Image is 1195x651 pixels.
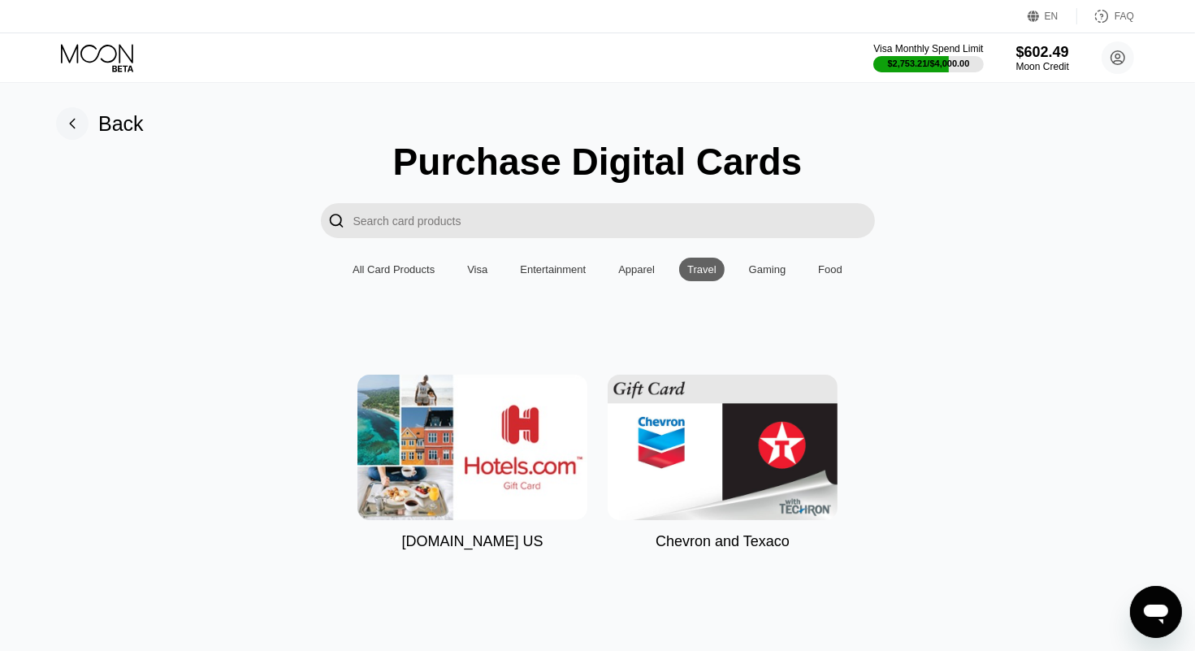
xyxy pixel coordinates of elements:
[512,258,594,281] div: Entertainment
[1115,11,1134,22] div: FAQ
[679,258,725,281] div: Travel
[393,140,803,184] div: Purchase Digital Cards
[1016,61,1069,72] div: Moon Credit
[1028,8,1077,24] div: EN
[741,258,795,281] div: Gaming
[344,258,443,281] div: All Card Products
[656,533,790,550] div: Chevron and Texaco
[818,263,842,276] div: Food
[888,59,970,68] div: $2,753.21 / $4,000.00
[1045,11,1059,22] div: EN
[520,263,586,276] div: Entertainment
[873,43,983,54] div: Visa Monthly Spend Limit
[618,263,655,276] div: Apparel
[56,107,144,140] div: Back
[873,43,983,72] div: Visa Monthly Spend Limit$2,753.21/$4,000.00
[459,258,496,281] div: Visa
[467,263,487,276] div: Visa
[1016,44,1069,61] div: $602.49
[1130,586,1182,638] iframe: Button to launch messaging window
[329,211,345,230] div: 
[321,203,353,238] div: 
[98,112,144,136] div: Back
[1016,44,1069,72] div: $602.49Moon Credit
[353,263,435,276] div: All Card Products
[353,203,875,238] input: Search card products
[401,533,543,550] div: [DOMAIN_NAME] US
[810,258,851,281] div: Food
[687,263,717,276] div: Travel
[1077,8,1134,24] div: FAQ
[749,263,786,276] div: Gaming
[610,258,663,281] div: Apparel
